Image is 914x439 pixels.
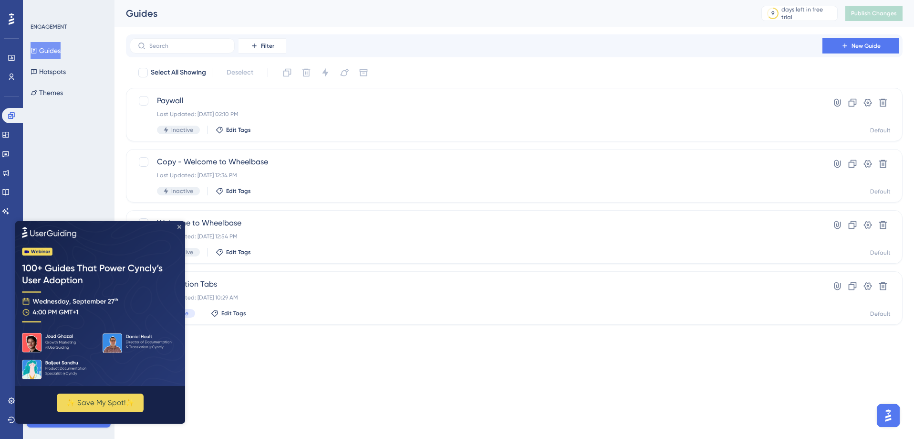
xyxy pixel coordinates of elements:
[227,67,253,78] span: Deselect
[221,310,246,317] span: Edit Tags
[211,310,246,317] button: Edit Tags
[822,38,899,54] button: New Guide
[845,6,903,21] button: Publish Changes
[261,42,274,50] span: Filter
[851,10,897,17] span: Publish Changes
[870,127,891,134] div: Default
[162,4,166,8] div: Close Preview
[870,310,891,318] div: Default
[226,187,251,195] span: Edit Tags
[226,248,251,256] span: Edit Tags
[771,10,775,17] div: 9
[157,171,795,179] div: Last Updated: [DATE] 12:34 PM
[216,187,251,195] button: Edit Tags
[31,23,67,31] div: ENGAGEMENT
[781,6,834,21] div: days left in free trial
[239,38,286,54] button: Filter
[31,84,63,101] button: Themes
[157,156,795,168] span: Copy - Welcome to Wheelbase
[218,64,262,81] button: Deselect
[216,248,251,256] button: Edit Tags
[157,110,795,118] div: Last Updated: [DATE] 02:10 PM
[157,233,795,240] div: Last Updated: [DATE] 12:54 PM
[42,172,128,191] button: ✨ Save My Spot!✨
[31,63,66,80] button: Hotspots
[216,126,251,134] button: Edit Tags
[870,249,891,257] div: Default
[171,187,193,195] span: Inactive
[126,7,737,20] div: Guides
[852,42,881,50] span: New Guide
[157,294,795,301] div: Last Updated: [DATE] 10:29 AM
[157,278,795,290] span: Reservation Tabs
[157,217,795,229] span: Welcome to Wheelbase
[171,126,193,134] span: Inactive
[157,95,795,107] span: Paywall
[874,401,903,430] iframe: UserGuiding AI Assistant Launcher
[870,188,891,195] div: Default
[31,42,61,59] button: Guides
[226,126,251,134] span: Edit Tags
[151,67,206,78] span: Select All Showing
[149,43,227,49] input: Search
